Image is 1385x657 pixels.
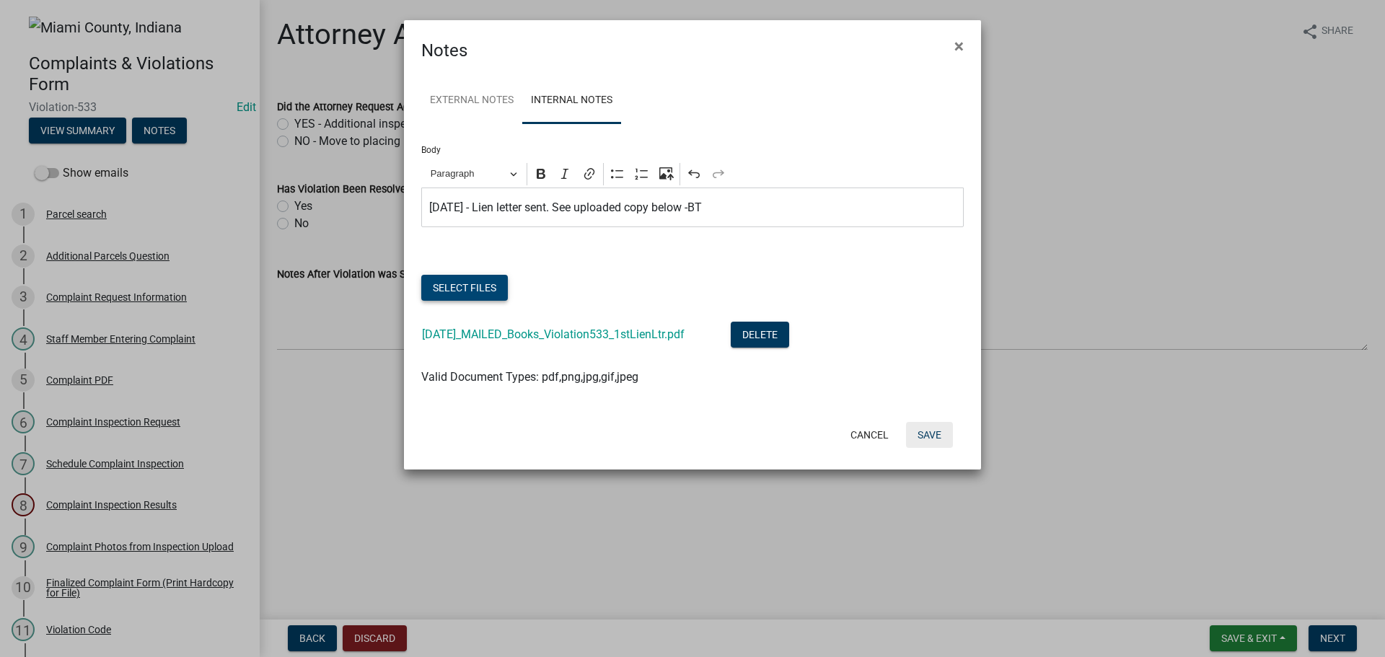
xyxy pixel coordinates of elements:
[906,422,953,448] button: Save
[421,38,467,63] h4: Notes
[421,78,522,124] a: External Notes
[954,36,964,56] span: ×
[839,422,900,448] button: Cancel
[429,199,957,216] p: [DATE] - Lien letter sent. See uploaded copy below -BT
[421,275,508,301] button: Select files
[421,146,441,154] label: Body
[522,78,621,124] a: Internal Notes
[943,26,975,66] button: Close
[422,327,685,341] a: [DATE]_MAILED_Books_Violation533_1stLienLtr.pdf
[421,188,964,227] div: Editor editing area: main. Press Alt+0 for help.
[421,370,638,384] span: Valid Document Types: pdf,png,jpg,gif,jpeg
[431,165,506,182] span: Paragraph
[424,163,524,185] button: Paragraph, Heading
[731,322,789,348] button: Delete
[731,329,789,343] wm-modal-confirm: Delete Document
[421,160,964,188] div: Editor toolbar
